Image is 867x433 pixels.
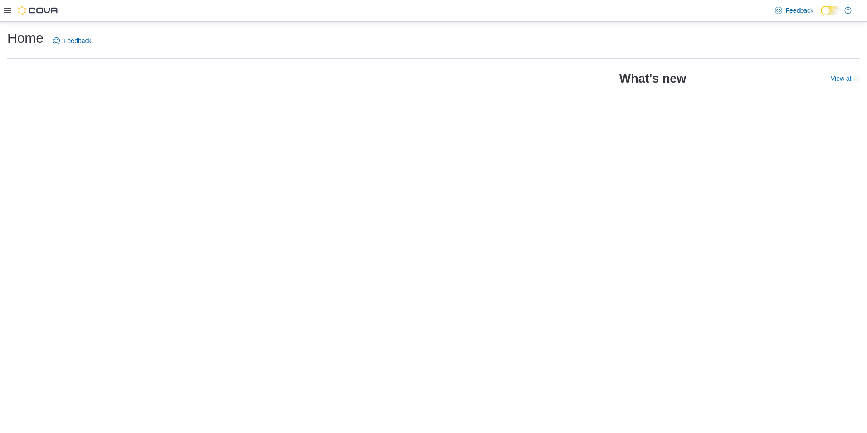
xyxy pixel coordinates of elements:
[619,71,686,86] h2: What's new
[18,6,59,15] img: Cova
[7,29,44,47] h1: Home
[854,76,860,82] svg: External link
[831,75,860,82] a: View allExternal link
[49,32,95,50] a: Feedback
[786,6,813,15] span: Feedback
[821,6,840,15] input: Dark Mode
[771,1,817,20] a: Feedback
[63,36,91,45] span: Feedback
